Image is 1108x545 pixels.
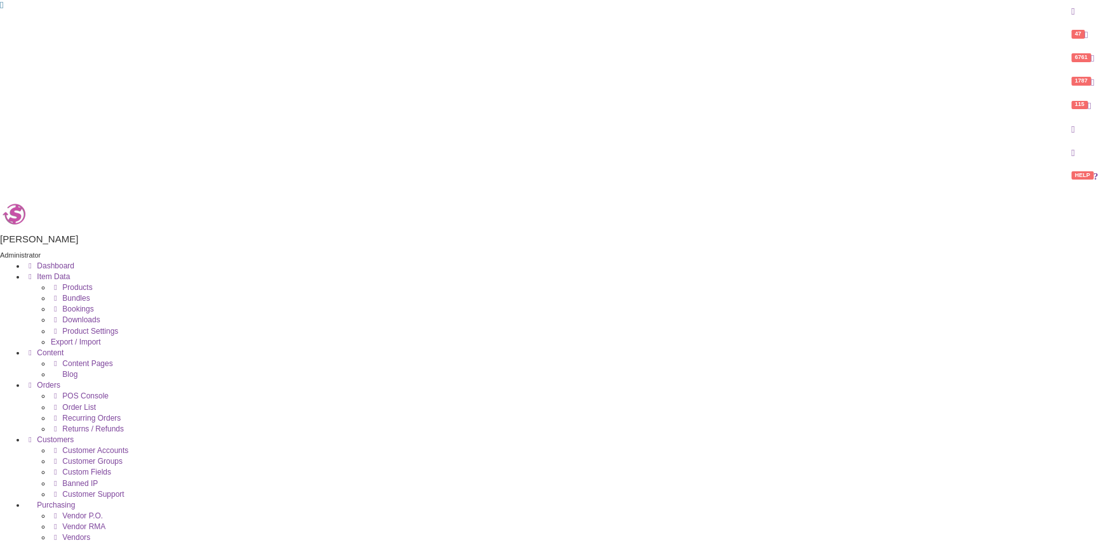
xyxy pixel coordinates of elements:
a: Products [51,283,93,292]
span: HELP [1072,171,1094,180]
span: 115 [1072,101,1088,109]
span: Customer Accounts [62,446,128,455]
span: Content Pages [62,359,112,368]
a: Bundles [51,294,90,303]
a: POS Console [51,391,109,400]
span: Product Settings [62,327,118,336]
span: 1787 [1072,77,1091,85]
span: Customer Support [62,490,124,499]
span: Custom Fields [62,468,111,476]
a: Customer Groups [51,457,123,466]
span: POS Console [62,391,109,400]
span: Purchasing [37,501,75,509]
span: Vendors [62,533,90,542]
span: Content [37,348,63,357]
span: 6761 [1072,53,1091,62]
a: Recurring Orders [51,414,121,423]
span: Customer Groups [62,457,123,466]
a: Export / Import [51,338,101,346]
a: Dashboard [25,261,74,270]
a: Customer Accounts [51,446,128,455]
span: Banned IP [62,479,98,488]
a: HELP [1062,165,1108,188]
span: Returns / Refunds [62,424,124,433]
span: Bookings [62,305,93,313]
span: Blog [62,370,77,379]
span: 47 [1072,30,1085,38]
span: Orders [37,381,60,390]
span: Item Data [37,272,70,281]
a: Content Pages [51,359,113,368]
span: Vendor P.O. [62,511,103,520]
span: Customers [37,435,74,444]
a: Bookings [51,305,94,313]
span: Order List [62,403,96,412]
span: Bundles [62,294,90,303]
span: Products [62,283,92,292]
a: Custom Fields [51,468,111,476]
span: Downloads [62,315,100,324]
a: Downloads [51,315,100,324]
a: Returns / Refunds [51,424,124,433]
a: Banned IP [51,479,98,488]
a: Vendors [51,533,90,542]
span: Vendor RMA [62,522,105,531]
a: Order List [51,403,96,412]
a: Vendor P.O. [51,511,103,520]
span: Recurring Orders [62,414,121,423]
a: Vendor RMA [51,522,105,531]
span: Dashboard [37,261,74,270]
